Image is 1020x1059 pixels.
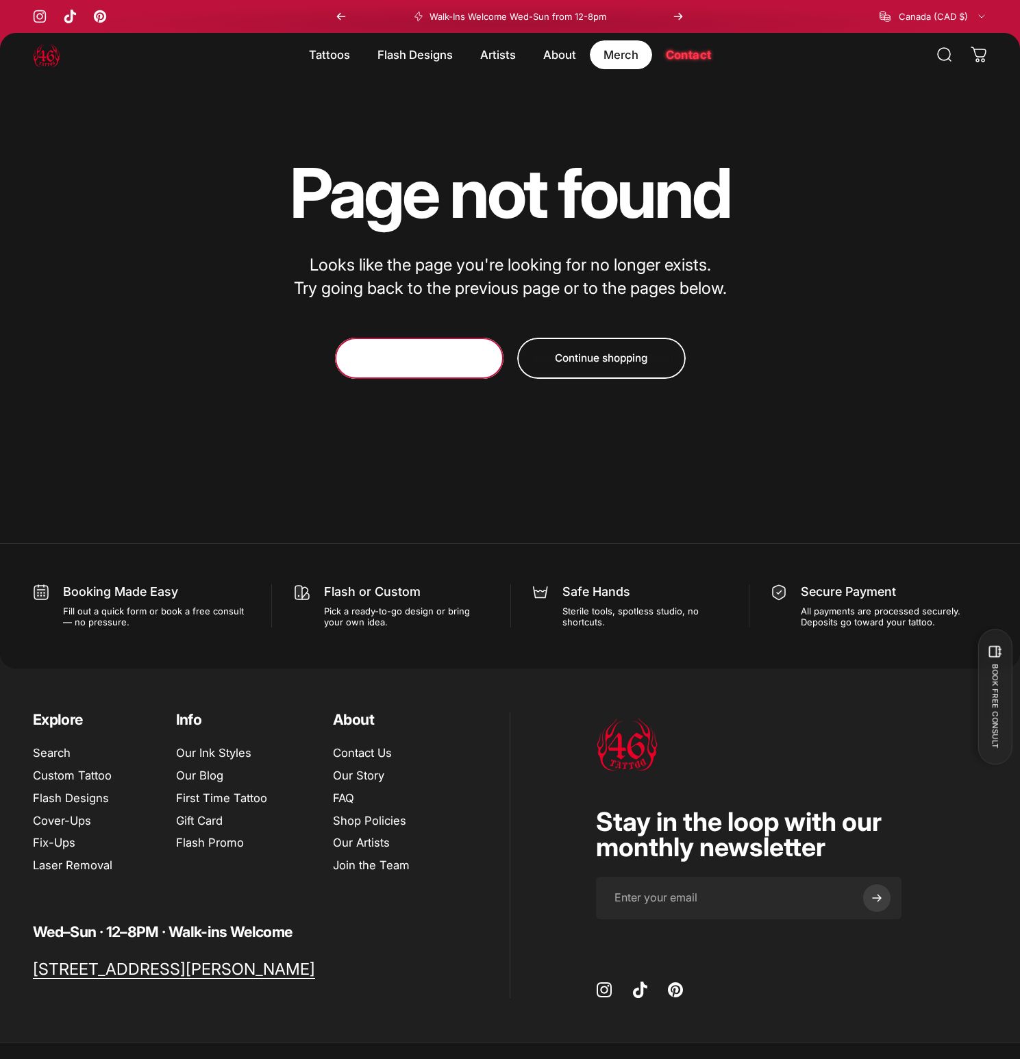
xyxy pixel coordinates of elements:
a: Custom Tattoo [33,769,112,783]
a: Go to the home page [335,338,503,379]
a: Our Story [333,769,384,783]
p: Flash or Custom [324,584,489,600]
nav: Primary [295,40,725,69]
a: First Time Tattoo [176,791,267,806]
a: Fix-Ups [33,836,75,850]
p: Stay in the loop with our monthly newsletter [596,809,901,860]
summary: Artists [467,40,530,69]
a: Cover-Ups [33,814,91,828]
a: FAQ [333,791,354,806]
p: Safe Hands [562,584,727,600]
a: Contact Us [333,746,392,760]
a: [STREET_ADDRESS][PERSON_NAME] [33,959,315,979]
animate-element: Page [290,159,438,227]
a: Our Blog [176,769,223,783]
button: Subscribe [863,884,891,912]
a: Our Artists [333,836,390,850]
p: Booking Made Easy [63,584,250,600]
summary: Flash Designs [364,40,467,69]
a: Search [33,746,71,760]
animate-element: not [449,159,547,227]
a: Continue shopping [517,338,686,379]
summary: About [530,40,590,69]
a: Flash Promo [176,836,244,850]
p: Pick a ready-to-go design or bring your own idea. [324,606,489,627]
a: Our Ink Styles [176,746,251,760]
a: Join the Team [333,858,410,873]
p: Walk-Ins Welcome Wed-Sun from 12-8pm [430,11,606,22]
p: Secure Payment [801,584,987,600]
animate-element: found [558,159,730,227]
p: Sterile tools, spotless studio, no shortcuts. [562,606,727,627]
a: Flash Designs [33,791,109,806]
summary: Tattoos [295,40,364,69]
p: Fill out a quick form or book a free consult — no pressure. [63,606,250,627]
summary: Merch [590,40,652,69]
a: Contact [652,40,725,69]
a: 0 items [964,40,994,70]
div: Looks like the page you're looking for no longer exists. Try going back to the previous page or t... [160,253,861,299]
button: BOOK FREE CONSULT [978,629,1012,764]
a: Gift Card [176,814,223,828]
a: Laser Removal [33,858,112,873]
p: All payments are processed securely. Deposits go toward your tattoo. [801,606,987,627]
a: Shop Policies [333,814,406,828]
span: Canada (CAD $) [899,11,968,22]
